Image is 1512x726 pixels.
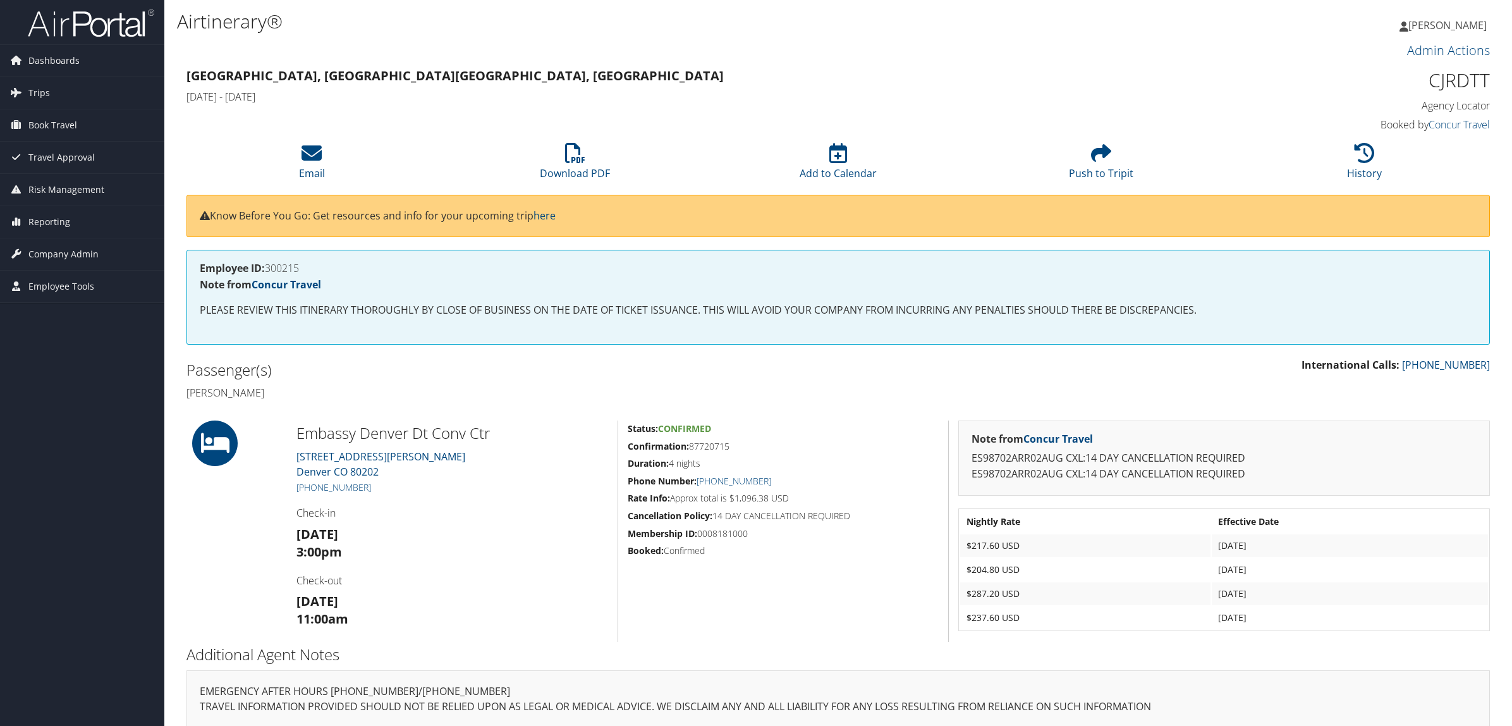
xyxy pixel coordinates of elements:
span: Employee Tools [28,271,94,302]
td: $204.80 USD [960,558,1210,581]
p: PLEASE REVIEW THIS ITINERARY THOROUGHLY BY CLOSE OF BUSINESS ON THE DATE OF TICKET ISSUANCE. THIS... [200,302,1477,319]
span: Company Admin [28,238,99,270]
h5: Confirmed [628,544,939,557]
h2: Embassy Denver Dt Conv Ctr [296,422,608,444]
h4: Check-out [296,574,608,588]
p: Know Before You Go: Get resources and info for your upcoming trip [200,208,1477,225]
h2: Additional Agent Notes [186,644,1490,665]
a: [PHONE_NUMBER] [296,481,371,493]
strong: Note from [200,278,321,292]
strong: Confirmation: [628,440,689,452]
h5: 14 DAY CANCELLATION REQUIRED [628,510,939,522]
a: Admin Actions [1407,42,1490,59]
strong: [DATE] [296,526,338,543]
a: Push to Tripit [1069,150,1133,180]
h4: Agency Locator [1178,99,1490,113]
a: Email [299,150,325,180]
span: Confirmed [658,422,711,434]
a: History [1347,150,1382,180]
h4: Check-in [296,506,608,520]
h4: Booked by [1178,118,1490,132]
td: [DATE] [1212,582,1488,605]
span: Dashboards [28,45,80,77]
span: Book Travel [28,109,77,141]
a: [PHONE_NUMBER] [697,475,771,487]
span: Reporting [28,206,70,238]
th: Nightly Rate [960,510,1210,533]
strong: [DATE] [296,593,338,610]
td: $287.20 USD [960,582,1210,605]
strong: Duration: [628,457,669,469]
td: $237.60 USD [960,606,1210,629]
h1: CJRDTT [1178,67,1490,94]
span: [PERSON_NAME] [1408,18,1487,32]
td: [DATE] [1212,534,1488,557]
a: [STREET_ADDRESS][PERSON_NAME]Denver CO 80202 [296,450,465,479]
strong: Membership ID: [628,527,697,539]
strong: [GEOGRAPHIC_DATA], [GEOGRAPHIC_DATA] [GEOGRAPHIC_DATA], [GEOGRAPHIC_DATA] [186,67,724,84]
p: ES98702ARR02AUG CXL:14 DAY CANCELLATION REQUIRED ES98702ARR02AUG CXL:14 DAY CANCELLATION REQUIRED [972,450,1477,483]
strong: Phone Number: [628,475,697,487]
a: Concur Travel [252,278,321,292]
a: Download PDF [540,150,610,180]
a: here [533,209,556,223]
h5: 4 nights [628,457,939,470]
h5: Approx total is $1,096.38 USD [628,492,939,505]
h5: 87720715 [628,440,939,453]
strong: 11:00am [296,610,348,627]
h4: [DATE] - [DATE] [186,90,1159,104]
a: Concur Travel [1429,118,1490,132]
strong: 3:00pm [296,543,342,560]
p: TRAVEL INFORMATION PROVIDED SHOULD NOT BE RELIED UPON AS LEGAL OR MEDICAL ADVICE. WE DISCLAIM ANY... [200,699,1477,715]
strong: Status: [628,422,658,434]
strong: Booked: [628,544,664,557]
span: Travel Approval [28,142,95,173]
strong: Note from [972,432,1093,446]
a: Add to Calendar [800,150,877,180]
a: [PHONE_NUMBER] [1402,358,1490,372]
h4: 300215 [200,263,1477,273]
strong: Cancellation Policy: [628,510,712,522]
span: Risk Management [28,174,104,206]
strong: Employee ID: [200,261,265,275]
a: [PERSON_NAME] [1399,6,1499,44]
a: Concur Travel [1023,432,1093,446]
td: [DATE] [1212,558,1488,581]
strong: Rate Info: [628,492,670,504]
td: $217.60 USD [960,534,1210,557]
img: airportal-logo.png [28,8,154,38]
h5: 0008181000 [628,527,939,540]
h1: Airtinerary® [177,8,1059,35]
h2: Passenger(s) [186,359,829,381]
h4: [PERSON_NAME] [186,386,829,400]
th: Effective Date [1212,510,1488,533]
td: [DATE] [1212,606,1488,629]
span: Trips [28,77,50,109]
strong: International Calls: [1302,358,1399,372]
